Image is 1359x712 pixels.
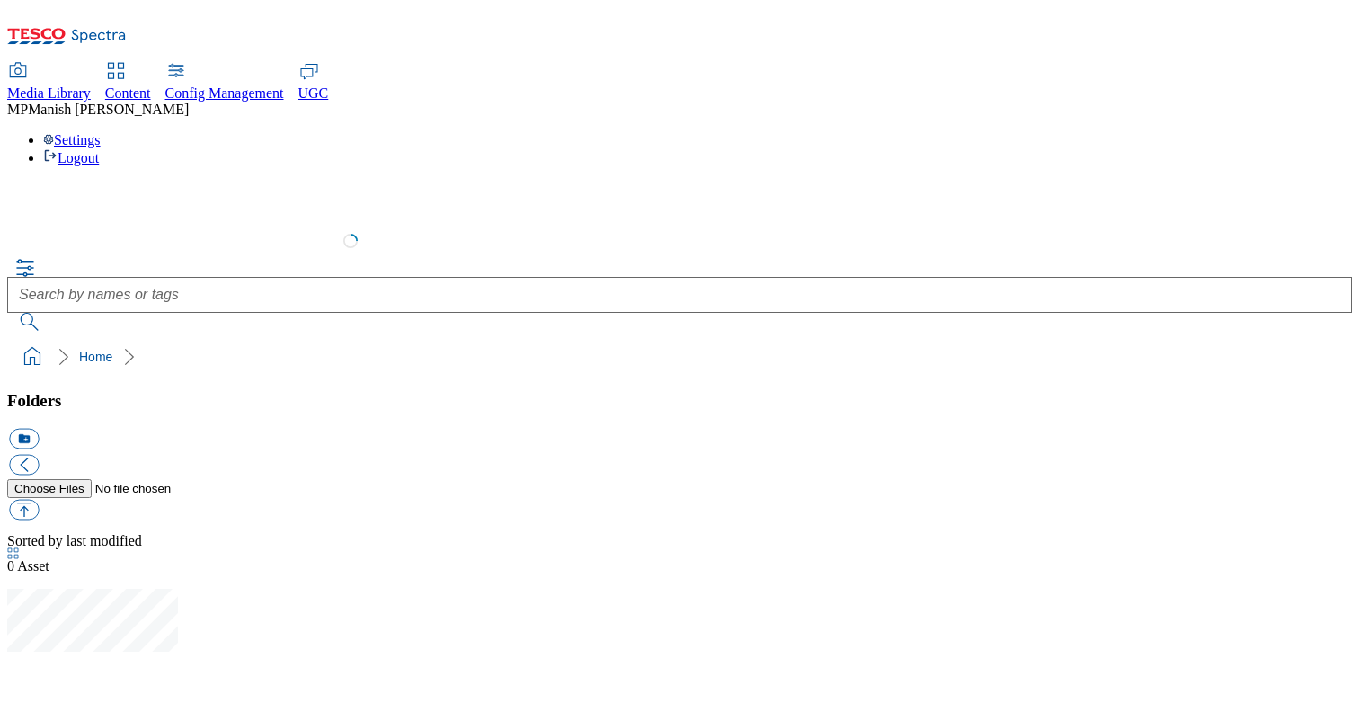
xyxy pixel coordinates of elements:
a: Settings [43,132,101,147]
span: Sorted by last modified [7,533,142,548]
nav: breadcrumb [7,340,1352,374]
span: Media Library [7,85,91,101]
span: UGC [298,85,329,101]
span: MP [7,102,28,117]
span: Config Management [165,85,284,101]
a: Config Management [165,64,284,102]
input: Search by names or tags [7,277,1352,313]
span: 0 [7,558,17,574]
a: Content [105,64,151,102]
span: Asset [7,558,49,574]
a: UGC [298,64,329,102]
a: Logout [43,150,99,165]
a: Media Library [7,64,91,102]
h3: Folders [7,391,1352,411]
span: Manish [PERSON_NAME] [28,102,189,117]
a: Home [79,350,112,364]
a: home [18,343,47,371]
span: Content [105,85,151,101]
